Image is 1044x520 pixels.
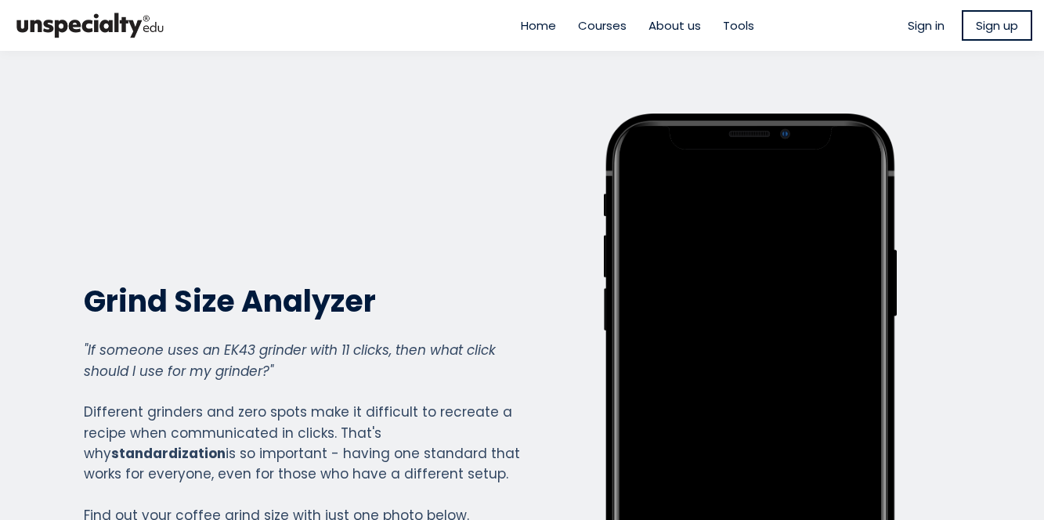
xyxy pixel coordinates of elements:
[648,16,701,34] a: About us
[976,16,1018,34] span: Sign up
[12,6,168,45] img: bc390a18feecddb333977e298b3a00a1.png
[578,16,627,34] a: Courses
[723,16,754,34] a: Tools
[84,341,496,380] em: "If someone uses an EK43 grinder with 11 clicks, then what click should I use for my grinder?"
[962,10,1032,41] a: Sign up
[111,444,226,463] strong: standardization
[84,282,521,320] h2: Grind Size Analyzer
[521,16,556,34] a: Home
[908,16,945,34] a: Sign in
